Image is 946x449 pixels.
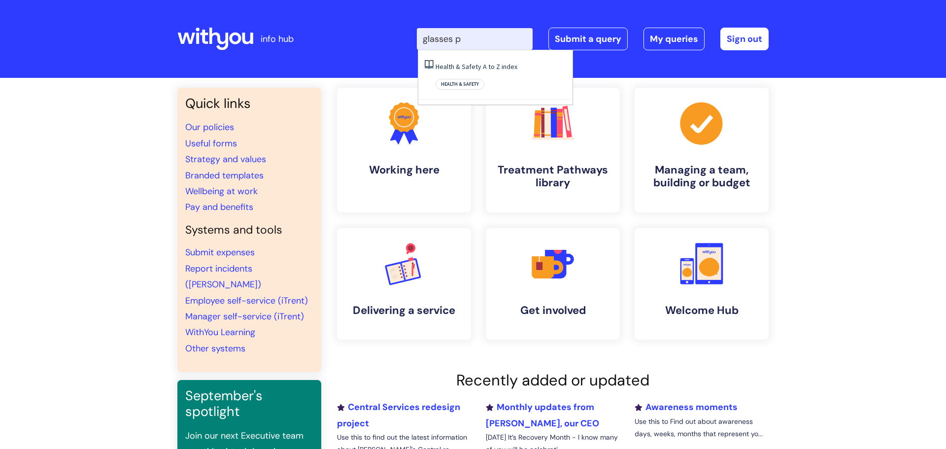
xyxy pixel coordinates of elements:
[642,304,761,317] h4: Welcome Hub
[635,88,769,212] a: Managing a team, building or budget
[185,246,255,258] a: Submit expenses
[494,304,612,317] h4: Get involved
[185,138,237,149] a: Useful forms
[345,164,463,176] h4: Working here
[642,164,761,190] h4: Managing a team, building or budget
[486,401,599,429] a: Monthly updates from [PERSON_NAME], our CEO
[185,153,266,165] a: Strategy and values
[486,228,620,340] a: Get involved
[720,28,769,50] a: Sign out
[486,88,620,212] a: Treatment Pathways library
[185,121,234,133] a: Our policies
[643,28,705,50] a: My queries
[261,31,294,47] p: info hub
[635,415,769,440] p: Use this to Find out about awareness days, weeks, months that represent yo...
[185,263,261,290] a: Report incidents ([PERSON_NAME])
[417,28,533,50] input: Search
[185,388,313,420] h3: September's spotlight
[185,201,253,213] a: Pay and benefits
[548,28,628,50] a: Submit a query
[494,164,612,190] h4: Treatment Pathways library
[337,401,460,429] a: Central Services redesign project
[436,62,517,71] a: Health & Safety A to Z index
[185,295,308,307] a: Employee self-service (iTrent)
[345,304,463,317] h4: Delivering a service
[337,88,471,212] a: Working here
[635,401,738,413] a: Awareness moments
[185,223,313,237] h4: Systems and tools
[185,170,264,181] a: Branded templates
[337,228,471,340] a: Delivering a service
[185,311,304,322] a: Manager self-service (iTrent)
[436,79,484,90] span: Health & Safety
[185,185,258,197] a: Wellbeing at work
[185,343,245,354] a: Other systems
[337,371,769,389] h2: Recently added or updated
[635,228,769,340] a: Welcome Hub
[185,326,255,338] a: WithYou Learning
[417,28,769,50] div: | -
[185,96,313,111] h3: Quick links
